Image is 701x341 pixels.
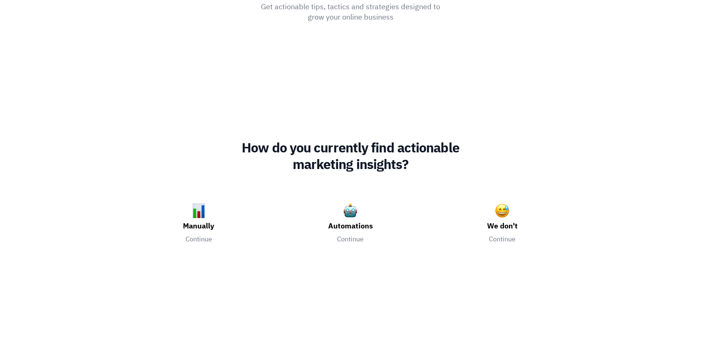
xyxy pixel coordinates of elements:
img: robot_1f916.png [343,203,358,218]
h3: We don't [441,221,564,231]
p: Continue [456,234,548,245]
h3: Automations [289,221,412,231]
p: Continue [153,234,245,245]
h3: Manually [138,221,260,231]
h2: How do you currently find actionable marketing insights? [232,141,469,174]
img: bar-chart_1f4ca.png [191,203,206,218]
p: Continue [304,234,397,245]
p: Get actionable tips, tactics and strategies designed to grow your online business [185,2,516,23]
img: grinning-face-with-sweat_1f605.png [495,203,510,218]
